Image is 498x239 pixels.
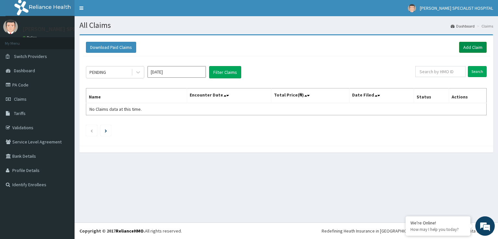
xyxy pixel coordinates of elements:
[14,53,47,59] span: Switch Providers
[408,4,416,12] img: User Image
[209,66,241,78] button: Filter Claims
[23,26,122,32] p: [PERSON_NAME] SPECIALIST HOSPITAL
[187,88,271,103] th: Encounter Date
[14,96,27,102] span: Claims
[86,42,136,53] button: Download Paid Claims
[420,5,493,11] span: [PERSON_NAME] SPECIALIST HOSPITAL
[410,220,466,226] div: We're Online!
[350,88,414,103] th: Date Filed
[79,21,493,29] h1: All Claims
[105,128,107,133] a: Next page
[475,23,493,29] li: Claims
[90,128,93,133] a: Previous page
[89,106,142,112] span: No Claims data at this time.
[468,66,487,77] input: Search
[14,110,26,116] span: Tariffs
[410,227,466,232] p: How may I help you today?
[3,19,18,34] img: User Image
[14,68,35,74] span: Dashboard
[75,222,498,239] footer: All rights reserved.
[449,88,486,103] th: Actions
[23,35,38,40] a: Online
[79,228,145,234] strong: Copyright © 2017 .
[459,42,487,53] a: Add Claim
[148,66,206,78] input: Select Month and Year
[322,228,493,234] div: Redefining Heath Insurance in [GEOGRAPHIC_DATA] using Telemedicine and Data Science!
[116,228,144,234] a: RelianceHMO
[414,88,449,103] th: Status
[415,66,466,77] input: Search by HMO ID
[89,69,106,75] div: PENDING
[271,88,350,103] th: Total Price(₦)
[451,23,475,29] a: Dashboard
[86,88,187,103] th: Name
